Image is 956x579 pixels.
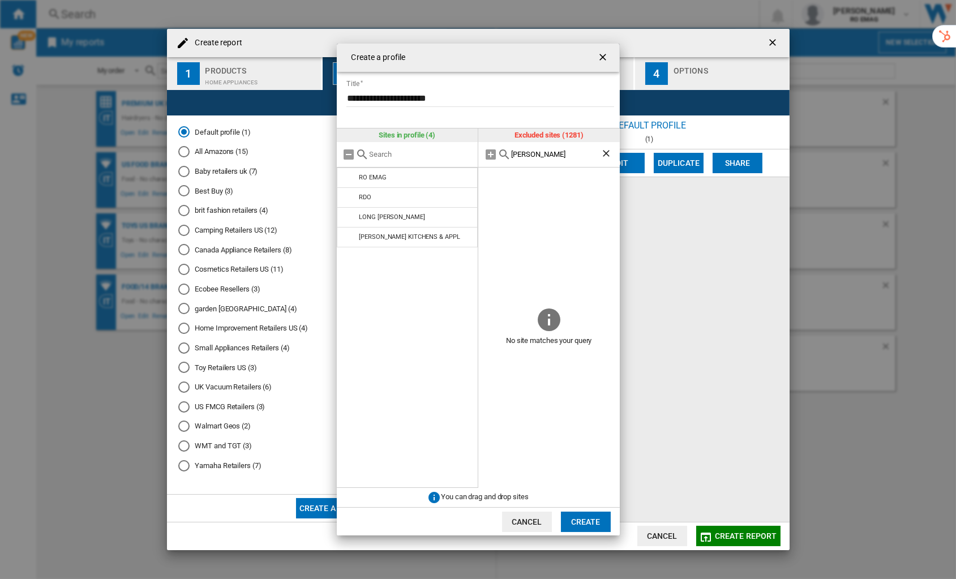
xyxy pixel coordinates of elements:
input: Search [511,150,601,158]
div: Excluded sites (1281) [478,128,620,142]
button: getI18NText('BUTTONS.CLOSE_DIALOG') [593,46,615,69]
div: LONG [PERSON_NAME] [359,213,425,221]
div: RDO [359,194,371,201]
input: Search [370,150,473,158]
md-icon: Add all [484,148,498,161]
span: You can drag and drop sites [441,493,528,501]
button: Cancel [502,512,552,532]
div: [PERSON_NAME] KITCHENS & APPL [359,233,460,241]
button: Create [561,512,611,532]
span: No site matches your query [478,333,620,350]
div: RO EMAG [359,174,386,181]
ng-md-icon: getI18NText('BUTTONS.CLOSE_DIALOG') [597,52,611,65]
md-icon: Remove all [342,148,356,161]
div: Sites in profile (4) [337,128,478,142]
h4: Create a profile [346,52,406,63]
ng-md-icon: Clear search [601,148,614,161]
